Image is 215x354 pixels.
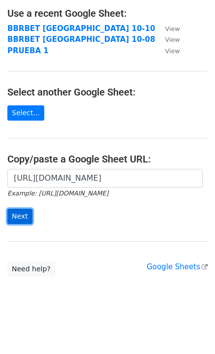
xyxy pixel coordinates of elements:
[7,261,55,277] a: Need help?
[7,35,155,44] a: BBRBET [GEOGRAPHIC_DATA] 10-08
[7,153,208,165] h4: Copy/paste a Google Sheet URL:
[155,46,180,55] a: View
[7,105,44,121] a: Select...
[165,47,180,55] small: View
[7,86,208,98] h4: Select another Google Sheet:
[155,24,180,33] a: View
[7,24,155,33] a: BBRBET [GEOGRAPHIC_DATA] 10-10
[166,307,215,354] div: Widget de chat
[7,169,203,188] input: Paste your Google Sheet URL here
[165,25,180,32] small: View
[147,262,208,271] a: Google Sheets
[7,46,49,55] a: PRUEBA 1
[155,35,180,44] a: View
[7,7,208,19] h4: Use a recent Google Sheet:
[166,307,215,354] iframe: Chat Widget
[165,36,180,43] small: View
[7,190,108,197] small: Example: [URL][DOMAIN_NAME]
[7,209,32,224] input: Next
